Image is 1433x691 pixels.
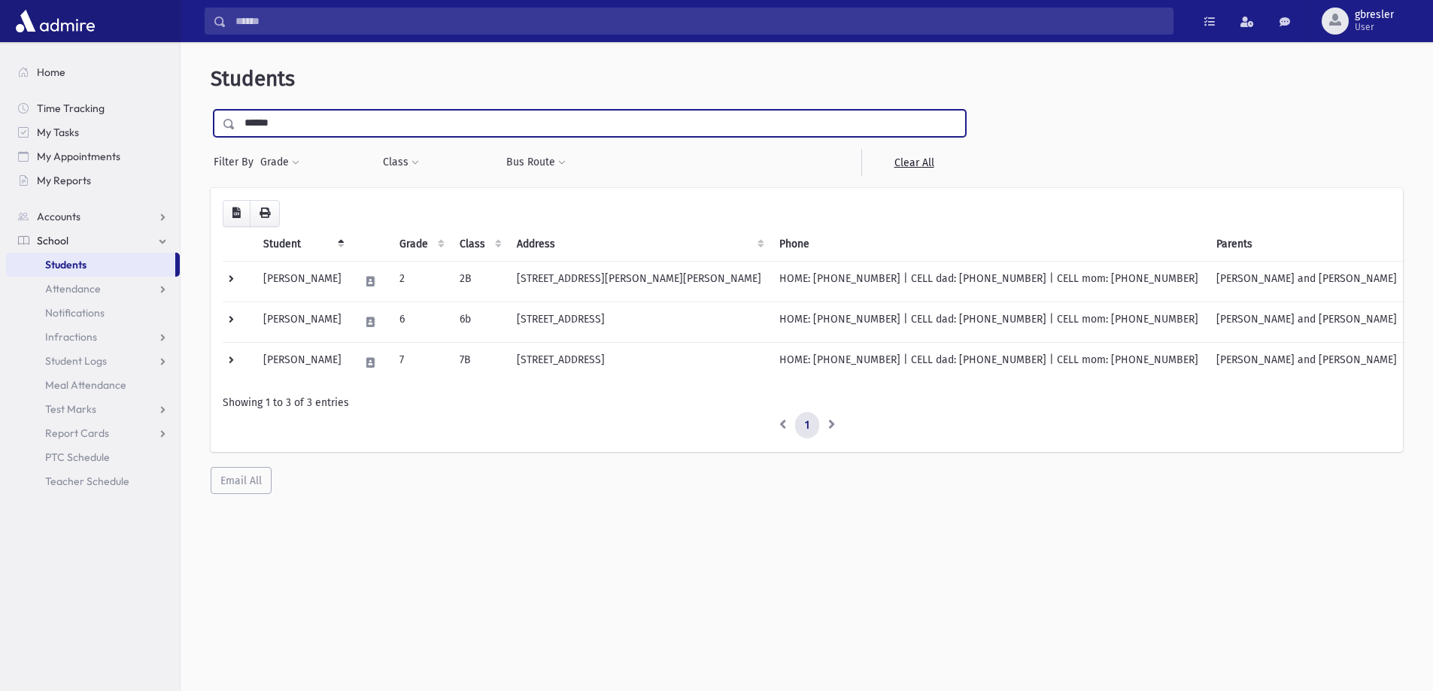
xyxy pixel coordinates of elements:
[451,227,508,262] th: Class: activate to sort column ascending
[12,6,99,36] img: AdmirePro
[390,342,451,383] td: 7
[45,474,129,488] span: Teacher Schedule
[508,227,770,262] th: Address: activate to sort column ascending
[6,373,180,397] a: Meal Attendance
[6,253,175,277] a: Students
[861,149,966,176] a: Clear All
[45,354,107,368] span: Student Logs
[770,342,1207,383] td: HOME: [PHONE_NUMBER] | CELL dad: [PHONE_NUMBER] | CELL mom: [PHONE_NUMBER]
[254,227,351,262] th: Student: activate to sort column descending
[37,65,65,79] span: Home
[45,258,87,271] span: Students
[45,402,96,416] span: Test Marks
[508,261,770,302] td: [STREET_ADDRESS][PERSON_NAME][PERSON_NAME]
[223,200,250,227] button: CSV
[6,349,180,373] a: Student Logs
[1207,302,1406,342] td: [PERSON_NAME] and [PERSON_NAME]
[795,412,819,439] a: 1
[770,227,1207,262] th: Phone
[6,96,180,120] a: Time Tracking
[37,102,105,115] span: Time Tracking
[6,168,180,192] a: My Reports
[45,330,97,344] span: Infractions
[505,149,566,176] button: Bus Route
[37,174,91,187] span: My Reports
[508,302,770,342] td: [STREET_ADDRESS]
[37,234,68,247] span: School
[1207,227,1406,262] th: Parents
[451,261,508,302] td: 2B
[211,467,272,494] button: Email All
[45,450,110,464] span: PTC Schedule
[45,306,105,320] span: Notifications
[6,469,180,493] a: Teacher Schedule
[1355,9,1394,21] span: gbresler
[1355,21,1394,33] span: User
[226,8,1173,35] input: Search
[6,325,180,349] a: Infractions
[37,150,120,163] span: My Appointments
[6,445,180,469] a: PTC Schedule
[260,149,300,176] button: Grade
[254,302,351,342] td: [PERSON_NAME]
[211,66,295,91] span: Students
[37,126,79,139] span: My Tasks
[6,229,180,253] a: School
[254,342,351,383] td: [PERSON_NAME]
[223,395,1391,411] div: Showing 1 to 3 of 3 entries
[6,397,180,421] a: Test Marks
[451,302,508,342] td: 6b
[250,200,280,227] button: Print
[508,342,770,383] td: [STREET_ADDRESS]
[382,149,420,176] button: Class
[6,205,180,229] a: Accounts
[390,261,451,302] td: 2
[6,60,180,84] a: Home
[6,144,180,168] a: My Appointments
[6,301,180,325] a: Notifications
[37,210,80,223] span: Accounts
[1207,342,1406,383] td: [PERSON_NAME] and [PERSON_NAME]
[45,282,101,295] span: Attendance
[214,154,260,170] span: Filter By
[390,227,451,262] th: Grade: activate to sort column ascending
[6,120,180,144] a: My Tasks
[254,261,351,302] td: [PERSON_NAME]
[6,277,180,301] a: Attendance
[45,426,109,440] span: Report Cards
[451,342,508,383] td: 7B
[45,378,126,392] span: Meal Attendance
[770,302,1207,342] td: HOME: [PHONE_NUMBER] | CELL dad: [PHONE_NUMBER] | CELL mom: [PHONE_NUMBER]
[1207,261,1406,302] td: [PERSON_NAME] and [PERSON_NAME]
[390,302,451,342] td: 6
[6,421,180,445] a: Report Cards
[770,261,1207,302] td: HOME: [PHONE_NUMBER] | CELL dad: [PHONE_NUMBER] | CELL mom: [PHONE_NUMBER]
